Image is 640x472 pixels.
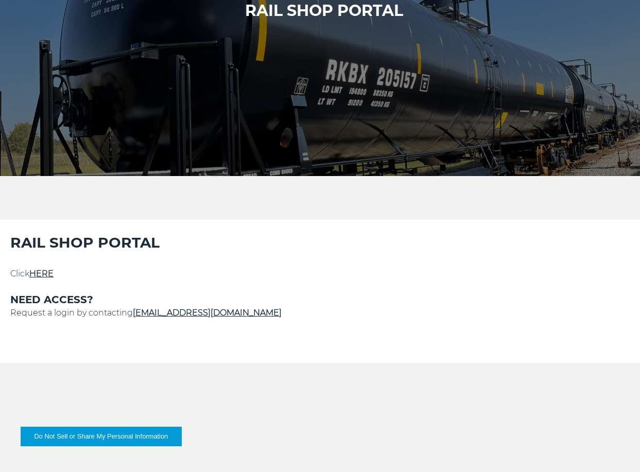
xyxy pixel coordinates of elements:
[10,292,630,307] h3: NEED ACCESS?
[29,269,54,278] a: HERE
[10,233,630,252] h2: RAIL SHOP PORTAL
[133,308,282,318] a: [EMAIL_ADDRESS][DOMAIN_NAME]
[21,427,182,446] button: Do Not Sell or Share My Personal Information
[10,307,630,319] p: Request a login by contacting
[245,1,403,21] h1: RAIL SHOP PORTAL
[10,268,630,280] p: Click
